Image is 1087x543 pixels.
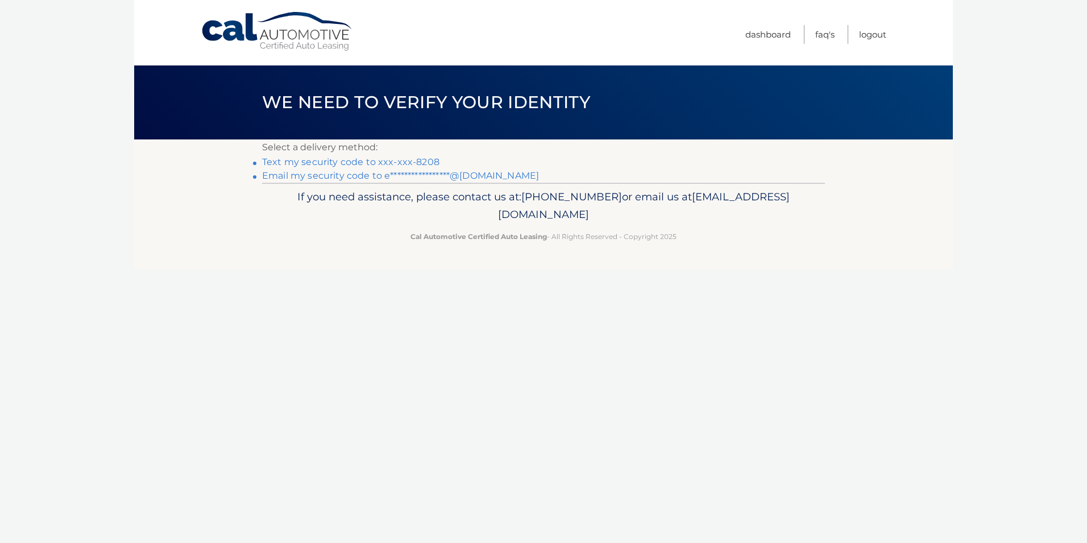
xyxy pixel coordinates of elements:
[859,25,886,44] a: Logout
[815,25,835,44] a: FAQ's
[269,231,818,242] p: - All Rights Reserved - Copyright 2025
[262,92,590,113] span: We need to verify your identity
[410,232,547,241] strong: Cal Automotive Certified Auto Leasing
[262,157,439,167] a: Text my security code to xxx-xxx-8208
[201,11,354,52] a: Cal Automotive
[269,188,818,224] p: If you need assistance, please contact us at: or email us at
[521,190,622,203] span: [PHONE_NUMBER]
[262,139,825,155] p: Select a delivery method:
[745,25,791,44] a: Dashboard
